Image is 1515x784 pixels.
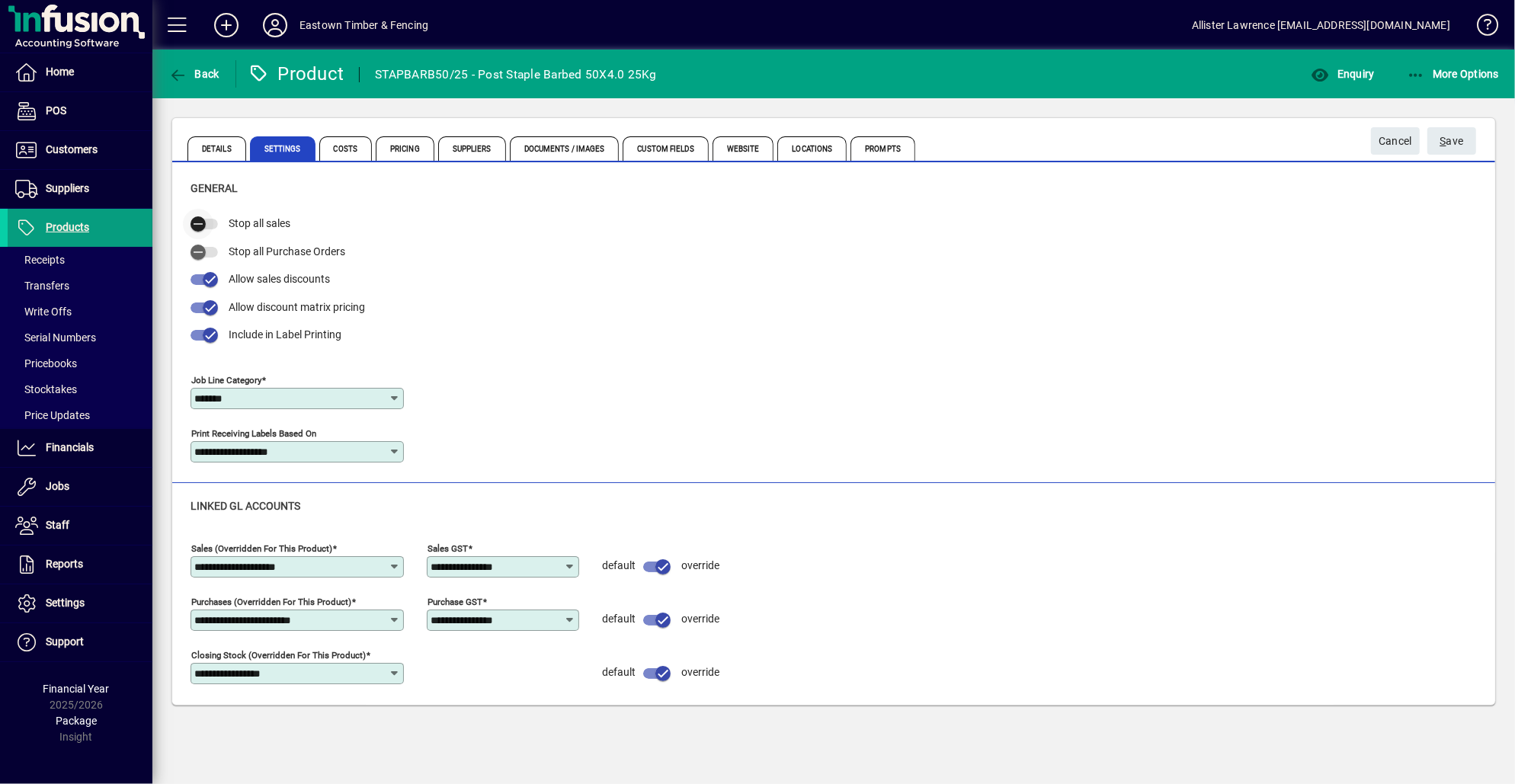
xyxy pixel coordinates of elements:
span: Reports [46,558,83,570]
a: Customers [8,131,152,169]
span: Write Offs [15,306,72,318]
span: General [191,182,238,194]
a: POS [8,92,152,130]
span: Pricing [376,136,434,161]
a: Write Offs [8,299,152,325]
mat-label: Sales GST [428,542,468,553]
span: Stop all sales [229,217,290,229]
button: Profile [251,11,299,39]
span: default [602,613,636,625]
a: Staff [8,507,152,545]
span: Include in Label Printing [229,328,341,341]
mat-label: Purchases (overridden for this product) [191,596,351,606]
span: Back [168,68,219,80]
span: More Options [1407,68,1500,80]
button: Save [1427,127,1476,155]
span: Suppliers [46,182,89,194]
span: Enquiry [1311,68,1374,80]
span: Home [46,66,74,78]
span: Support [46,635,84,648]
a: Financials [8,429,152,467]
span: Customers [46,143,98,155]
span: Costs [319,136,373,161]
a: Price Updates [8,402,152,428]
span: Allow discount matrix pricing [229,301,365,313]
app-page-header-button: Back [152,60,236,88]
span: Financials [46,441,94,453]
span: Pricebooks [15,357,77,370]
span: Stop all Purchase Orders [229,245,345,258]
button: Back [165,60,223,88]
div: Eastown Timber & Fencing [299,13,428,37]
span: default [602,666,636,678]
span: Staff [46,519,69,531]
span: Price Updates [15,409,90,421]
span: Stocktakes [15,383,77,395]
span: Suppliers [438,136,506,161]
a: Jobs [8,468,152,506]
a: Home [8,53,152,91]
span: Locations [777,136,847,161]
mat-label: Purchase GST [428,596,482,606]
span: Products [46,221,89,233]
a: Transfers [8,273,152,299]
span: Prompts [850,136,915,161]
span: POS [46,104,66,117]
span: Allow sales discounts [229,273,330,285]
mat-label: Sales (overridden for this product) [191,542,332,553]
a: Knowledge Base [1465,3,1496,53]
div: Product [248,62,344,86]
a: Serial Numbers [8,325,152,350]
span: Transfers [15,280,69,292]
a: Reports [8,546,152,584]
span: override [681,613,719,625]
mat-label: Job line category [191,374,261,385]
a: Pricebooks [8,350,152,376]
a: Receipts [8,247,152,273]
span: default [602,559,636,571]
span: Receipts [15,254,65,266]
span: Cancel [1379,129,1412,154]
span: override [681,666,719,678]
span: Website [713,136,774,161]
button: Enquiry [1307,60,1378,88]
span: S [1440,135,1446,147]
span: Settings [250,136,315,161]
span: Details [187,136,246,161]
a: Suppliers [8,170,152,208]
span: Settings [46,597,85,609]
div: Allister Lawrence [EMAIL_ADDRESS][DOMAIN_NAME] [1192,13,1450,37]
span: override [681,559,719,571]
span: Serial Numbers [15,331,96,344]
button: More Options [1403,60,1504,88]
span: Financial Year [43,683,110,695]
a: Settings [8,584,152,622]
div: STAPBARB50/25 - Post Staple Barbed 50X4.0 25Kg [375,62,657,87]
mat-label: Closing stock (overridden for this product) [191,649,366,660]
mat-label: Print Receiving Labels Based On [191,427,316,438]
span: Package [56,715,97,727]
span: Custom Fields [623,136,708,161]
span: Linked GL accounts [191,500,300,512]
a: Stocktakes [8,376,152,402]
span: Documents / Images [510,136,620,161]
span: Jobs [46,480,69,492]
button: Cancel [1371,127,1420,155]
button: Add [202,11,251,39]
span: ave [1440,129,1464,154]
a: Support [8,623,152,661]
